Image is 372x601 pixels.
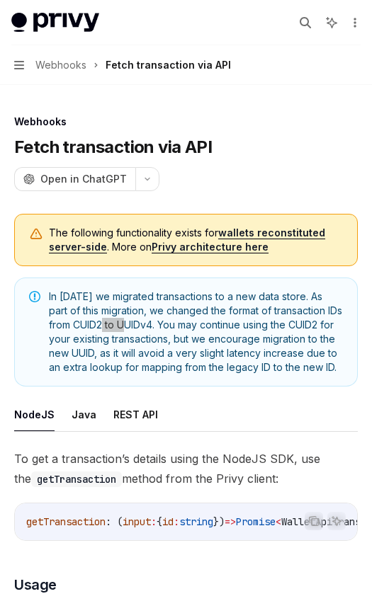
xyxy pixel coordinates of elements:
[29,291,40,302] svg: Note
[14,398,55,431] button: NodeJS
[305,512,323,530] button: Copy the contents from the code block
[72,398,96,431] button: Java
[123,515,151,528] span: input
[346,13,361,33] button: More actions
[31,471,122,487] code: getTransaction
[14,449,358,488] span: To get a transaction’s details using the NodeJS SDK, use the method from the Privy client:
[236,515,276,528] span: Promise
[40,172,127,186] span: Open in ChatGPT
[26,515,106,528] span: getTransaction
[14,575,57,595] span: Usage
[162,515,174,528] span: id
[35,57,86,74] span: Webhooks
[49,290,343,374] span: In [DATE] we migrated transactions to a new data store. As part of this migration, we changed the...
[151,515,157,528] span: :
[29,227,43,241] svg: Warning
[14,115,358,129] div: Webhooks
[14,136,212,159] h1: Fetch transaction via API
[213,515,225,528] span: })
[152,241,269,253] a: Privy architecture here
[276,515,281,528] span: <
[49,226,343,254] span: The following functionality exists for . More on
[179,515,213,528] span: string
[174,515,179,528] span: :
[14,167,135,191] button: Open in ChatGPT
[11,13,99,33] img: light logo
[106,57,231,74] div: Fetch transaction via API
[106,515,123,528] span: : (
[225,515,236,528] span: =>
[157,515,162,528] span: {
[113,398,158,431] button: REST API
[327,512,346,530] button: Ask AI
